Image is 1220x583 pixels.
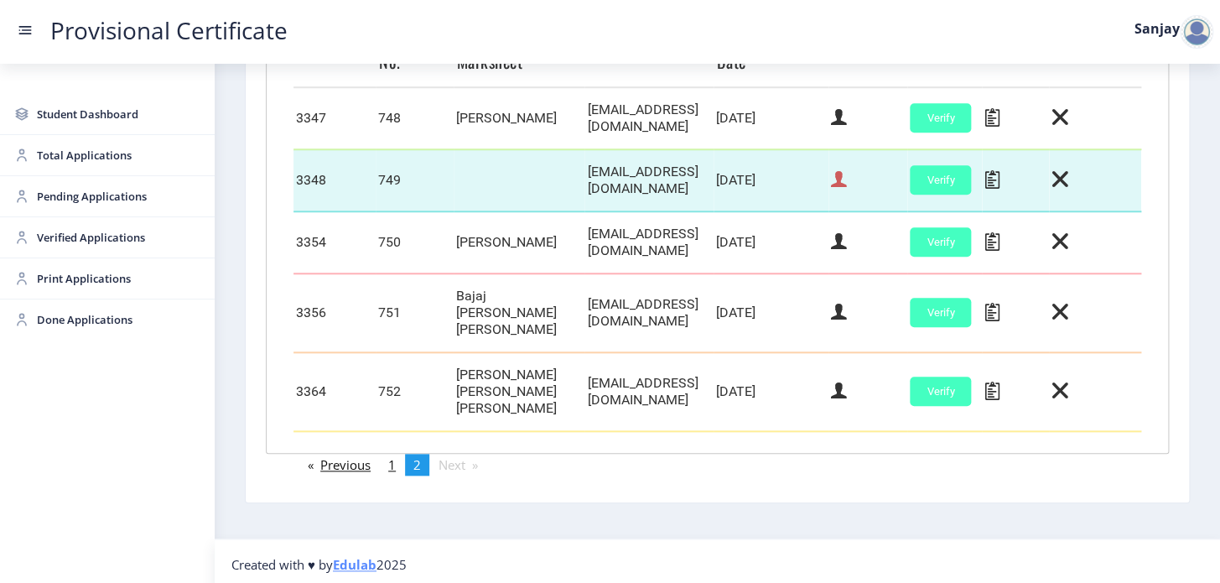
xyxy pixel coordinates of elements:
[910,165,971,195] button: Verify
[388,456,396,473] span: 1
[910,103,971,133] button: Verify
[37,145,201,165] span: Total Applications
[454,352,585,431] td: [PERSON_NAME] [PERSON_NAME] [PERSON_NAME]
[333,556,376,573] a: Edulab
[454,273,585,352] td: Bajaj [PERSON_NAME] [PERSON_NAME]
[1134,22,1180,35] label: Sanjay
[376,273,454,352] td: 751
[454,87,585,149] td: [PERSON_NAME]
[376,149,454,211] td: 749
[376,87,454,149] td: 748
[910,227,971,257] button: Verify
[376,352,454,431] td: 752
[714,87,828,149] td: [DATE]
[584,87,713,149] td: [EMAIL_ADDRESS][DOMAIN_NAME]
[293,352,376,431] td: 3364
[910,298,971,327] button: Verify
[714,211,828,273] td: [DATE]
[584,211,713,273] td: [EMAIL_ADDRESS][DOMAIN_NAME]
[37,186,201,206] span: Pending Applications
[266,454,1169,476] ul: Pagination
[293,87,376,149] td: 3347
[413,456,421,473] span: 2
[293,211,376,273] td: 3354
[714,273,828,352] td: [DATE]
[293,273,376,352] td: 3356
[299,454,379,476] a: Previous page
[34,22,304,39] a: Provisional Certificate
[454,211,585,273] td: [PERSON_NAME]
[439,456,465,473] span: Next
[37,268,201,289] span: Print Applications
[910,377,971,406] button: Verify
[37,227,201,247] span: Verified Applications
[231,556,407,573] span: Created with ♥ by 2025
[714,149,828,211] td: [DATE]
[37,104,201,124] span: Student Dashboard
[584,149,713,211] td: [EMAIL_ADDRESS][DOMAIN_NAME]
[376,211,454,273] td: 750
[37,310,201,330] span: Done Applications
[293,149,376,211] td: 3348
[714,352,828,431] td: [DATE]
[584,273,713,352] td: [EMAIL_ADDRESS][DOMAIN_NAME]
[584,352,713,431] td: [EMAIL_ADDRESS][DOMAIN_NAME]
